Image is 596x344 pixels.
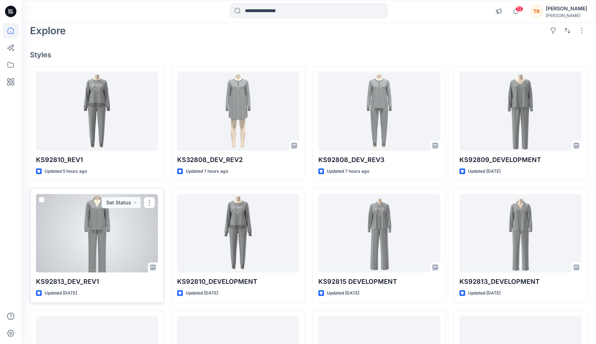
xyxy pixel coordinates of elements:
p: KS92813_DEV_REV1 [36,277,158,287]
h4: Styles [30,51,587,59]
p: KS92809_DEVELOPMENT [459,155,581,165]
p: KS92810_REV1 [36,155,158,165]
div: TR [530,5,543,18]
a: KS32808_DEV_REV2 [177,72,299,151]
a: KS92813_DEVELOPMENT [459,194,581,272]
p: KS92808_DEV_REV3 [318,155,440,165]
p: Updated [DATE] [468,290,500,297]
p: Updated [DATE] [327,290,359,297]
a: KS92809_DEVELOPMENT [459,72,581,151]
p: Updated 7 hours ago [186,168,228,175]
a: KS92815 DEVELOPMENT [318,194,440,272]
p: KS92813_DEVELOPMENT [459,277,581,287]
p: KS32808_DEV_REV2 [177,155,299,165]
p: KS92810_DEVELOPMENT [177,277,299,287]
p: Updated [DATE] [468,168,500,175]
span: 13 [515,6,523,12]
div: [PERSON_NAME] [546,4,587,13]
p: Updated [DATE] [45,290,77,297]
p: Updated [DATE] [186,290,218,297]
p: KS92815 DEVELOPMENT [318,277,440,287]
a: KS92810_REV1 [36,72,158,151]
div: [PERSON_NAME] [546,13,587,18]
p: Updated 5 hours ago [45,168,87,175]
p: Updated 7 hours ago [327,168,369,175]
a: KS92808_DEV_REV3 [318,72,440,151]
a: KS92810_DEVELOPMENT [177,194,299,272]
h2: Explore [30,25,66,36]
a: KS92813_DEV_REV1 [36,194,158,272]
